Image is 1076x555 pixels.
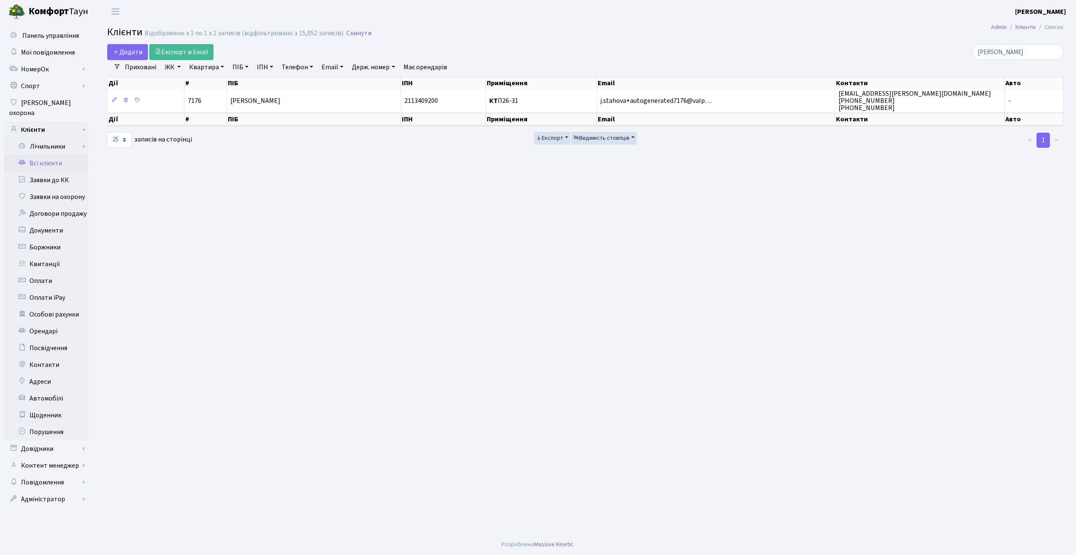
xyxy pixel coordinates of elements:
a: Скинути [346,29,372,37]
span: 7176 [188,96,201,105]
a: Квитанції [4,256,88,272]
th: ІПН [401,77,486,89]
span: Таун [29,5,88,19]
th: Контакти [835,77,1005,89]
b: Комфорт [29,5,69,18]
a: Приховані [121,60,160,74]
span: Панель управління [22,31,79,40]
a: Клієнти [1015,23,1036,31]
th: ПІБ [227,77,401,89]
li: Список [1036,23,1063,32]
a: Орендарі [4,323,88,340]
a: Заявки до КК [4,172,88,188]
nav: breadcrumb [978,18,1076,36]
span: П26-31 [489,96,518,105]
a: Email [318,60,347,74]
a: Експорт в Excel [149,44,214,60]
a: Боржники [4,239,88,256]
a: Щоденник [4,407,88,424]
a: Massive Kinetic [534,540,573,549]
th: Дії [108,77,185,89]
span: - [1008,96,1011,105]
th: Приміщення [486,113,597,126]
th: # [185,77,227,89]
a: Оплати [4,272,88,289]
a: Admin [991,23,1007,31]
a: Квартира [186,60,227,74]
span: [PERSON_NAME] [230,96,280,105]
a: Договори продажу [4,205,88,222]
th: ПІБ [227,113,401,126]
select: записів на сторінці [107,132,132,148]
a: Автомобілі [4,390,88,407]
img: logo.png [8,3,25,20]
a: Особові рахунки [4,306,88,323]
a: 1 [1036,133,1050,148]
span: Видимість стовпців [573,134,630,142]
a: Заявки на охорону [4,188,88,205]
a: Держ. номер [348,60,398,74]
a: Довідники [4,440,88,457]
button: Експорт [534,132,570,145]
a: ЖК [161,60,184,74]
a: Адреси [4,373,88,390]
a: Лічильники [10,138,88,155]
th: # [185,113,227,126]
th: Дії [108,113,185,126]
a: Мої повідомлення [4,44,88,61]
th: Авто [1005,113,1063,126]
span: Мої повідомлення [21,48,75,57]
a: Посвідчення [4,340,88,356]
th: ІПН [401,113,486,126]
a: Контент менеджер [4,457,88,474]
a: Порушення [4,424,88,440]
a: [PERSON_NAME] охорона [4,94,88,121]
a: Телефон [278,60,316,74]
th: Приміщення [486,77,597,89]
th: Авто [1005,77,1063,89]
input: Пошук... [972,44,1063,60]
a: ІПН [253,60,277,74]
div: Відображено з 1 по 1 з 1 записів (відфільтровано з 15,052 записів). [145,29,345,37]
b: КТ [489,96,498,105]
th: Email [597,113,835,126]
label: записів на сторінці [107,132,192,148]
div: Розроблено . [501,540,575,549]
span: Експорт [536,134,563,142]
a: Має орендарів [400,60,451,74]
a: Документи [4,222,88,239]
span: Додати [113,47,142,57]
a: Клієнти [4,121,88,138]
a: [PERSON_NAME] [1015,7,1066,17]
button: Видимість стовпців [571,132,637,145]
span: 2113409200 [404,96,438,105]
a: Контакти [4,356,88,373]
a: Повідомлення [4,474,88,491]
span: j.stahova+autogenerated7176@valp… [600,96,712,105]
b: [PERSON_NAME] [1015,7,1066,16]
a: Спорт [4,78,88,94]
button: Переключити навігацію [105,5,126,18]
span: [EMAIL_ADDRESS][PERSON_NAME][DOMAIN_NAME] [PHONE_NUMBER] [PHONE_NUMBER] [839,89,991,113]
a: Адміністратор [4,491,88,508]
a: Додати [107,44,148,60]
a: НомерОк [4,61,88,78]
a: ПІБ [229,60,252,74]
a: Панель управління [4,27,88,44]
th: Контакти [835,113,1005,126]
a: Оплати iPay [4,289,88,306]
a: Всі клієнти [4,155,88,172]
th: Email [597,77,835,89]
span: Клієнти [107,25,142,39]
